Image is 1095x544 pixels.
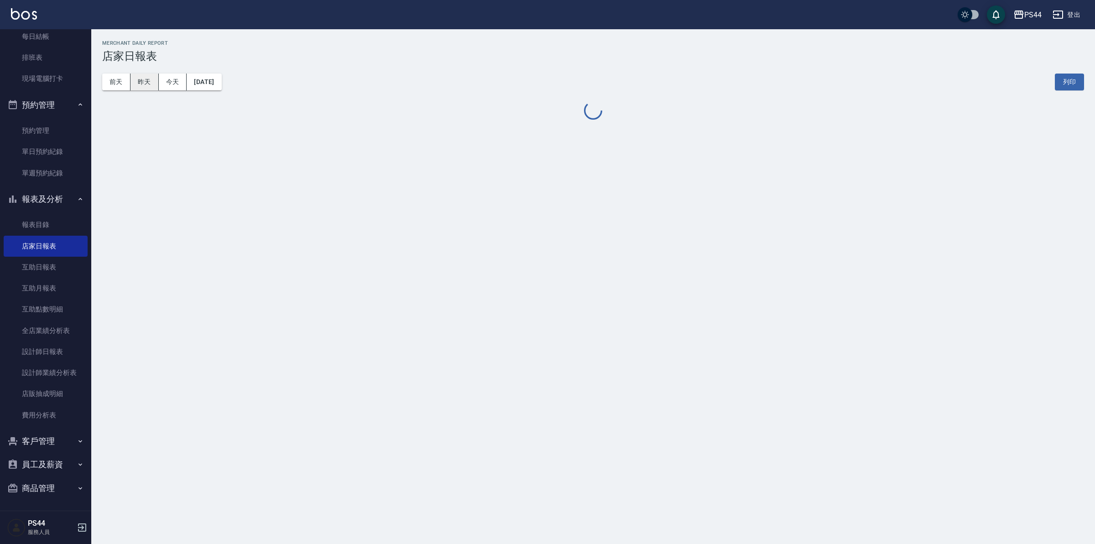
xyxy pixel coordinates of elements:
a: 設計師日報表 [4,341,88,362]
a: 全店業績分析表 [4,320,88,341]
img: Person [7,518,26,537]
button: 登出 [1049,6,1084,23]
button: 預約管理 [4,93,88,117]
a: 單日預約紀錄 [4,141,88,162]
p: 服務人員 [28,528,74,536]
h5: PS44 [28,519,74,528]
h2: Merchant Daily Report [102,40,1084,46]
button: 前天 [102,74,130,90]
a: 店販抽成明細 [4,383,88,404]
button: [DATE] [187,74,221,90]
button: 客戶管理 [4,429,88,453]
a: 排班表 [4,47,88,68]
a: 互助日報表 [4,257,88,278]
button: 昨天 [130,74,159,90]
button: PS44 [1010,5,1045,24]
a: 每日結帳 [4,26,88,47]
button: 列印 [1055,74,1084,90]
a: 報表目錄 [4,214,88,235]
a: 店家日報表 [4,236,88,257]
button: 員工及薪資 [4,453,88,476]
a: 預約管理 [4,120,88,141]
h3: 店家日報表 [102,50,1084,63]
a: 互助月報表 [4,278,88,299]
a: 互助點數明細 [4,299,88,320]
a: 單週預約紀錄 [4,163,88,184]
button: 報表及分析 [4,187,88,211]
button: 今天 [159,74,187,90]
button: save [987,5,1005,24]
button: 商品管理 [4,476,88,500]
img: Logo [11,8,37,20]
a: 費用分析表 [4,405,88,426]
a: 設計師業績分析表 [4,362,88,383]
div: PS44 [1024,9,1042,21]
a: 現場電腦打卡 [4,68,88,89]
